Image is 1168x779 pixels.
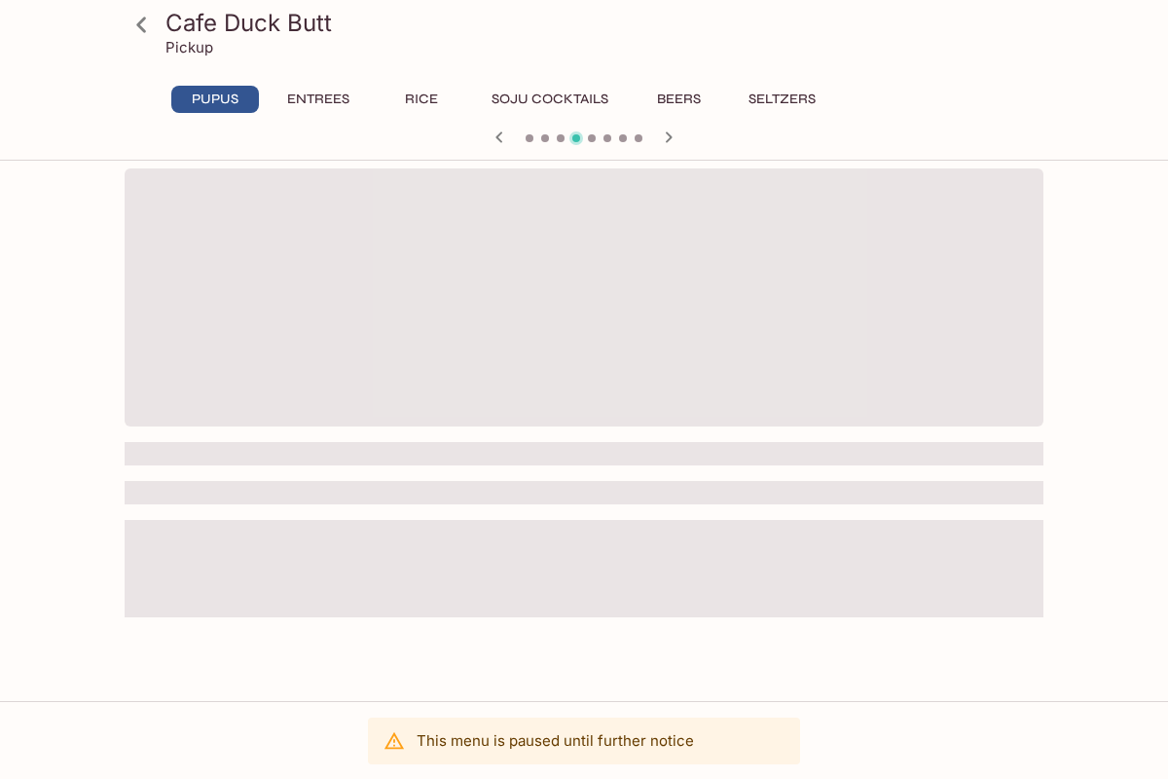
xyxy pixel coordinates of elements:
[165,38,213,56] p: Pickup
[481,86,619,113] button: Soju Cocktails
[165,8,1036,38] h3: Cafe Duck Butt
[274,86,362,113] button: ENTREES
[171,86,259,113] button: PUPUS
[378,86,465,113] button: RICE
[417,731,694,750] p: This menu is paused until further notice
[738,86,826,113] button: Seltzers
[635,86,722,113] button: Beers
